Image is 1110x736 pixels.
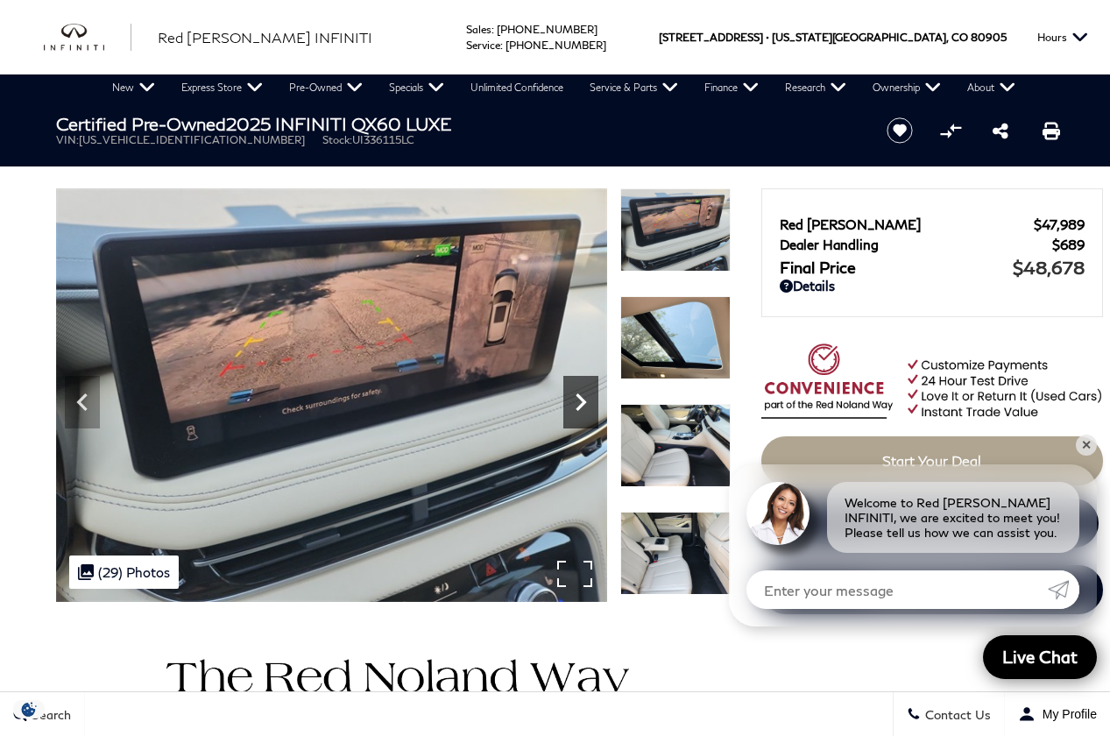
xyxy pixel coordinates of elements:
[746,570,1048,609] input: Enter your message
[620,188,731,272] img: Certified Used 2025 Grand Blue INFINITI LUXE image 20
[352,133,414,146] span: UI336115LC
[27,707,71,722] span: Search
[466,39,500,52] span: Service
[168,74,276,101] a: Express Store
[158,27,372,48] a: Red [PERSON_NAME] INFINITI
[659,31,1007,44] a: [STREET_ADDRESS] • [US_STATE][GEOGRAPHIC_DATA], CO 80905
[691,74,772,101] a: Finance
[491,23,494,36] span: :
[780,257,1085,278] a: Final Price $48,678
[983,635,1097,679] a: Live Chat
[466,23,491,36] span: Sales
[1052,237,1085,252] span: $689
[9,700,49,718] img: Opt-Out Icon
[1034,216,1085,232] span: $47,989
[620,296,731,379] img: Certified Used 2025 Grand Blue INFINITI LUXE image 21
[44,24,131,52] a: infiniti
[500,39,503,52] span: :
[954,74,1029,101] a: About
[322,133,352,146] span: Stock:
[79,133,305,146] span: [US_VEHICLE_IDENTIFICATION_NUMBER]
[56,133,79,146] span: VIN:
[9,700,49,718] section: Click to Open Cookie Consent Modal
[780,237,1052,252] span: Dealer Handling
[921,707,991,722] span: Contact Us
[56,114,858,133] h1: 2025 INFINITI QX60 LUXE
[880,117,919,145] button: Save vehicle
[780,216,1085,232] a: Red [PERSON_NAME] $47,989
[56,188,607,602] img: Certified Used 2025 Grand Blue INFINITI LUXE image 20
[859,74,954,101] a: Ownership
[497,23,597,36] a: [PHONE_NUMBER]
[780,216,1034,232] span: Red [PERSON_NAME]
[276,74,376,101] a: Pre-Owned
[1005,692,1110,736] button: Open user profile menu
[746,482,810,545] img: Agent profile photo
[780,237,1085,252] a: Dealer Handling $689
[827,482,1079,553] div: Welcome to Red [PERSON_NAME] INFINITI, we are excited to meet you! Please tell us how we can assi...
[780,278,1085,294] a: Details
[506,39,606,52] a: [PHONE_NUMBER]
[1048,570,1079,609] a: Submit
[99,74,168,101] a: New
[1043,120,1060,141] a: Print this Certified Pre-Owned 2025 INFINITI QX60 LUXE
[620,512,731,595] img: Certified Used 2025 Grand Blue INFINITI LUXE image 23
[780,258,1013,277] span: Final Price
[69,556,179,589] div: (29) Photos
[937,117,964,144] button: Compare Vehicle
[65,376,100,428] div: Previous
[576,74,691,101] a: Service & Parts
[1013,257,1085,278] span: $48,678
[993,120,1008,141] a: Share this Certified Pre-Owned 2025 INFINITI QX60 LUXE
[993,646,1086,668] span: Live Chat
[1036,707,1097,721] span: My Profile
[761,436,1103,485] a: Start Your Deal
[620,404,731,487] img: Certified Used 2025 Grand Blue INFINITI LUXE image 22
[457,74,576,101] a: Unlimited Confidence
[772,74,859,101] a: Research
[563,376,598,428] div: Next
[56,113,226,134] strong: Certified Pre-Owned
[882,452,981,469] span: Start Your Deal
[376,74,457,101] a: Specials
[44,24,131,52] img: INFINITI
[158,29,372,46] span: Red [PERSON_NAME] INFINITI
[99,74,1029,101] nav: Main Navigation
